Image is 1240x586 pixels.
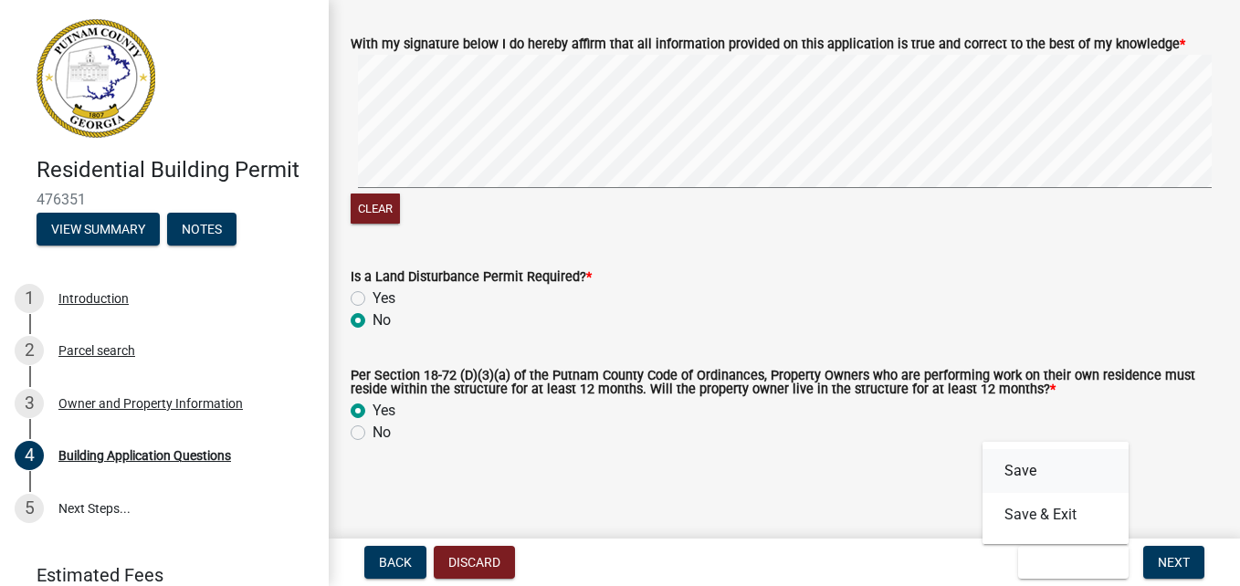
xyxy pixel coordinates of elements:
div: 2 [15,336,44,365]
button: View Summary [37,213,160,246]
button: Next [1143,546,1204,579]
div: 3 [15,389,44,418]
wm-modal-confirm: Summary [37,223,160,237]
div: 1 [15,284,44,313]
div: 4 [15,441,44,470]
button: Notes [167,213,236,246]
img: Putnam County, Georgia [37,19,155,138]
button: Save & Exit [983,493,1129,537]
span: Next [1158,555,1190,570]
label: Yes [373,288,395,309]
div: 5 [15,494,44,523]
label: Yes [373,400,395,422]
span: Save & Exit [1033,555,1103,570]
button: Clear [351,194,400,224]
button: Back [364,546,426,579]
button: Save & Exit [1018,546,1129,579]
div: Parcel search [58,344,135,357]
label: Per Section 18-72 (D)(3)(a) of the Putnam County Code of Ordinances, Property Owners who are perf... [351,370,1218,396]
div: Owner and Property Information [58,397,243,410]
label: With my signature below I do hereby affirm that all information provided on this application is t... [351,38,1185,51]
label: Is a Land Disturbance Permit Required? [351,271,592,284]
span: 476351 [37,191,292,208]
h4: Residential Building Permit [37,157,314,183]
button: Discard [434,546,515,579]
div: Introduction [58,292,129,305]
label: No [373,422,391,444]
div: Save & Exit [983,442,1129,544]
div: Building Application Questions [58,449,231,462]
wm-modal-confirm: Notes [167,223,236,237]
label: No [373,309,391,331]
span: Back [379,555,412,570]
button: Save [983,449,1129,493]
